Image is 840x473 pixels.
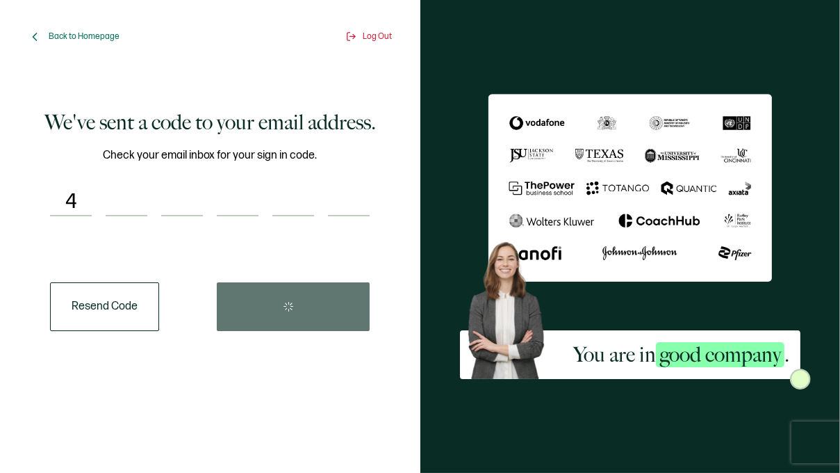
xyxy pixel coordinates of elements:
button: Resend Code [50,282,159,331]
h2: You are in . [573,341,789,369]
span: Log Out [363,31,393,42]
img: Sertifier We've sent a code to your email address. [488,94,772,281]
span: Check your email inbox for your sign in code. [103,147,317,164]
span: good company [656,342,784,367]
h1: We've sent a code to your email address. [44,109,376,136]
span: Back to Homepage [49,31,120,42]
img: Sertifier Signup - You are in <span class="strong-h">good company</span>. Hero [460,235,562,378]
img: Sertifier Signup [790,369,811,390]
